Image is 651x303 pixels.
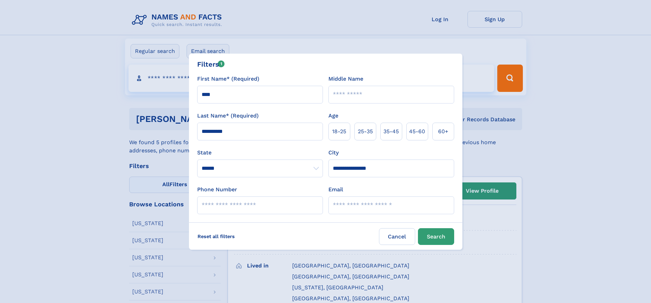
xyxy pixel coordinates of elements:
label: State [197,149,323,157]
label: Age [328,112,338,120]
label: Reset all filters [193,228,239,245]
button: Search [418,228,454,245]
label: City [328,149,339,157]
span: 35‑45 [383,127,399,136]
label: Email [328,185,343,194]
span: 18‑25 [332,127,346,136]
span: 45‑60 [409,127,425,136]
span: 60+ [438,127,448,136]
span: 25‑35 [358,127,373,136]
div: Filters [197,59,225,69]
label: First Name* (Required) [197,75,259,83]
label: Last Name* (Required) [197,112,259,120]
label: Middle Name [328,75,363,83]
label: Cancel [379,228,415,245]
label: Phone Number [197,185,237,194]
